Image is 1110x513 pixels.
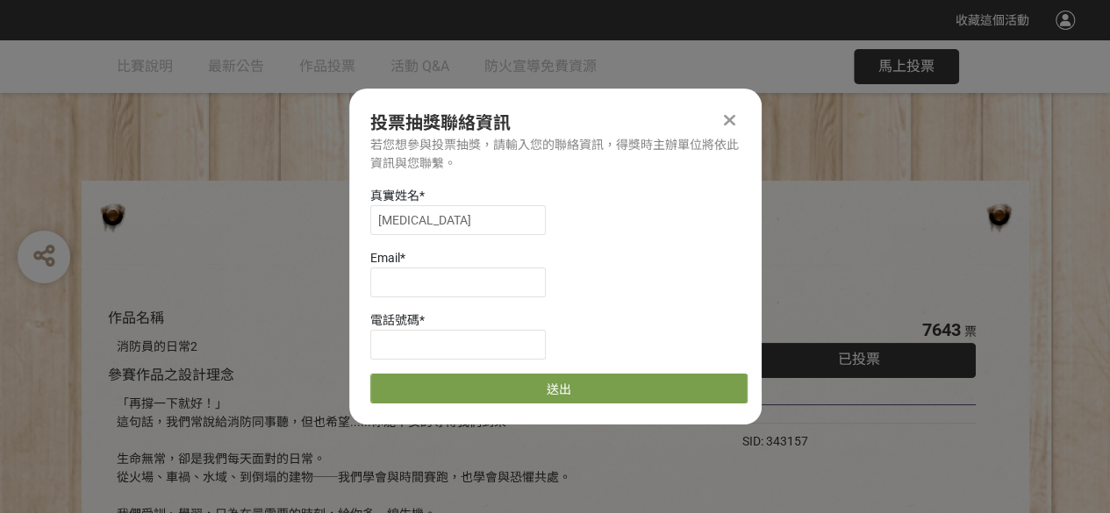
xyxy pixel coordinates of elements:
[963,324,976,338] span: 票
[878,58,935,75] span: 馬上投票
[822,432,910,450] iframe: Facebook Share
[370,136,741,173] div: 若您想參與投票抽獎，請輸入您的聯絡資訊，得獎時主辦單位將依此資訊與您聯繫。
[370,313,419,327] span: 電話號碼
[921,319,960,340] span: 7643
[208,58,264,75] span: 最新公告
[370,374,748,403] button: 送出
[117,40,173,93] a: 比賽說明
[370,251,400,265] span: Email
[108,310,164,326] span: 作品名稱
[484,40,597,93] a: 防火宣導免費資源
[742,434,808,448] span: SID: 343157
[956,13,1029,27] span: 收藏這個活動
[370,189,419,203] span: 真實姓名
[208,40,264,93] a: 最新公告
[484,58,597,75] span: 防火宣導免費資源
[390,40,449,93] a: 活動 Q&A
[838,351,880,367] span: 已投票
[370,110,741,136] div: 投票抽獎聯絡資訊
[854,49,959,84] button: 馬上投票
[299,58,355,75] span: 作品投票
[117,58,173,75] span: 比賽說明
[108,367,234,383] span: 參賽作品之設計理念
[390,58,449,75] span: 活動 Q&A
[117,338,690,356] div: 消防員的日常2
[299,40,355,93] a: 作品投票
